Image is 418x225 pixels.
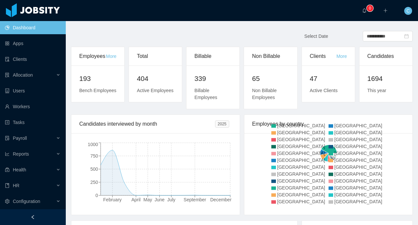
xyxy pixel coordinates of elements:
[5,152,10,156] i: icon: line-chart
[252,73,289,84] h2: 65
[310,47,336,65] div: Clients
[334,192,382,197] span: [GEOGRAPHIC_DATA]
[5,116,61,129] a: icon: profileTasks
[5,199,10,204] i: icon: setting
[334,144,382,149] span: [GEOGRAPHIC_DATA]
[277,171,325,177] span: [GEOGRAPHIC_DATA]
[334,185,382,190] span: [GEOGRAPHIC_DATA]
[103,197,122,202] tspan: February
[334,123,382,128] span: [GEOGRAPHIC_DATA]
[334,151,382,156] span: [GEOGRAPHIC_DATA]
[5,73,10,77] i: icon: solution
[252,115,405,133] div: Employees by country
[137,88,173,93] span: Active Employees
[167,197,175,202] tspan: July
[404,34,409,38] i: icon: calendar
[13,151,29,157] span: Reports
[367,47,405,65] div: Candidates
[215,120,229,128] span: 2025
[194,88,217,100] span: Billable Employees
[334,178,382,184] span: [GEOGRAPHIC_DATA]
[13,72,33,78] span: Allocation
[277,164,325,170] span: [GEOGRAPHIC_DATA]
[367,73,405,84] h2: 1694
[5,183,10,188] i: icon: book
[334,137,382,142] span: [GEOGRAPHIC_DATA]
[334,158,382,163] span: [GEOGRAPHIC_DATA]
[106,54,116,59] a: More
[95,193,98,198] tspan: 0
[79,47,106,65] div: Employees
[277,178,325,184] span: [GEOGRAPHIC_DATA]
[252,88,277,100] span: Non Billable Employees
[362,8,367,13] i: icon: bell
[367,88,386,93] span: This year
[334,164,382,170] span: [GEOGRAPHIC_DATA]
[277,158,325,163] span: [GEOGRAPHIC_DATA]
[334,171,382,177] span: [GEOGRAPHIC_DATA]
[79,115,215,133] div: Candidates interviewed by month
[334,199,382,204] span: [GEOGRAPHIC_DATA]
[13,183,19,188] span: HR
[131,197,140,202] tspan: April
[334,130,382,135] span: [GEOGRAPHIC_DATA]
[137,73,174,84] h2: 404
[277,185,325,190] span: [GEOGRAPHIC_DATA]
[277,144,325,149] span: [GEOGRAPHIC_DATA]
[277,123,325,128] span: [GEOGRAPHIC_DATA]
[79,73,116,84] h2: 193
[5,100,61,113] a: icon: userWorkers
[277,130,325,135] span: [GEOGRAPHIC_DATA]
[90,166,98,172] tspan: 500
[79,88,116,93] span: Bench Employees
[194,47,232,65] div: Billable
[90,153,98,159] tspan: 750
[13,199,40,204] span: Configuration
[277,199,325,204] span: [GEOGRAPHIC_DATA]
[143,197,152,202] tspan: May
[5,21,61,34] a: icon: pie-chartDashboard
[252,47,289,65] div: Non Billable
[5,84,61,97] a: icon: robotUsers
[383,8,388,13] i: icon: plus
[5,167,10,172] i: icon: medicine-box
[406,7,410,15] span: C
[90,180,98,185] tspan: 250
[310,73,347,84] h2: 47
[310,88,338,93] span: Active Clients
[137,47,174,65] div: Total
[155,197,165,202] tspan: June
[277,192,325,197] span: [GEOGRAPHIC_DATA]
[277,151,325,156] span: [GEOGRAPHIC_DATA]
[184,197,206,202] tspan: September
[304,34,328,39] span: Select Date
[5,37,61,50] a: icon: appstoreApps
[210,197,232,202] tspan: December
[5,136,10,140] i: icon: file-protect
[336,54,347,59] a: More
[277,137,325,142] span: [GEOGRAPHIC_DATA]
[194,73,232,84] h2: 339
[367,5,373,12] sup: 0
[13,167,26,172] span: Health
[5,53,61,66] a: icon: auditClients
[13,136,27,141] span: Payroll
[88,142,98,147] tspan: 1000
